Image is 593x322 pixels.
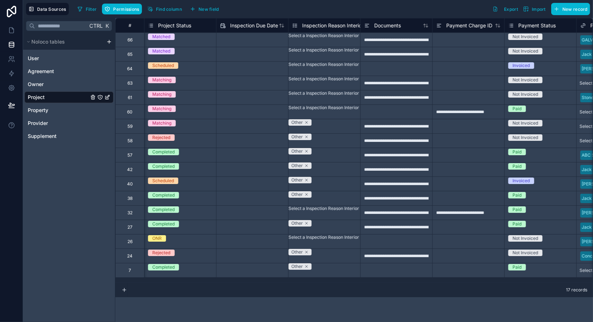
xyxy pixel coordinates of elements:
div: Scheduled [152,178,174,184]
div: Scheduled [152,62,174,69]
button: New record [551,3,590,15]
div: Select a Inspection Reason Interior [289,90,360,96]
div: 63 [128,80,133,86]
div: Matching [152,120,171,126]
div: Completed [152,163,175,170]
span: Import [532,6,546,12]
div: Select a Inspection Reason Interior [289,234,360,240]
div: 24 [127,253,133,259]
div: Not Invoiced [513,120,538,126]
div: Matching [152,106,171,112]
span: New record [562,6,588,12]
button: New field [187,4,222,14]
div: 42 [127,167,133,173]
div: Invoiced [513,62,530,69]
div: 27 [128,224,133,230]
span: New field [199,6,219,12]
div: Select a Inspection Reason Interior [289,206,360,211]
button: Permissions [102,4,142,14]
span: Payment Status [518,22,556,29]
div: Completed [152,149,175,155]
span: Ctrl [89,21,103,30]
span: Filter [86,6,97,12]
div: Not Invoiced [513,250,538,256]
a: New record [548,3,590,15]
div: Paid [513,106,522,112]
div: Other [291,119,303,126]
div: Completed [152,264,175,270]
div: Completed [152,206,175,213]
div: Matching [152,91,171,98]
div: Select a Inspection Reason Interior [289,47,360,53]
span: Documents [374,22,401,29]
div: Paid [513,192,522,198]
div: Select a Inspection Reason Interior [289,76,360,82]
button: Export [490,3,521,15]
span: Inspection Reason Interior [302,22,364,29]
span: Payment Charge ID [446,22,492,29]
div: Select a Inspection Reason Interior [289,33,360,39]
div: Other [291,134,303,140]
button: Data Sources [26,3,69,15]
span: 17 records [566,287,587,293]
div: 60 [127,109,133,115]
span: Find column [156,6,182,12]
div: 64 [127,66,133,72]
div: 61 [128,95,132,100]
div: Select a Inspection Reason Interior [289,105,360,111]
div: Not Invoiced [513,48,538,54]
button: Import [521,3,548,15]
span: K [104,23,110,28]
button: Filter [75,4,99,14]
div: 38 [128,196,133,201]
div: Rejected [152,134,170,141]
div: Completed [152,221,175,227]
div: 26 [128,239,133,245]
div: Other [291,148,303,155]
div: 7 [129,268,131,273]
div: Other [291,220,303,227]
span: Data Sources [37,6,66,12]
div: Invoiced [513,178,530,184]
div: Other [291,249,303,255]
div: 59 [128,124,133,129]
div: Not Invoiced [513,235,538,242]
div: Not Invoiced [513,33,538,40]
div: Matched [152,48,170,54]
div: Not Invoiced [513,134,538,141]
div: Other [291,191,303,198]
div: Paid [513,163,522,170]
div: Paid [513,264,522,270]
span: Export [504,6,518,12]
span: Project Status [158,22,191,29]
div: Matching [152,77,171,83]
div: Other [291,162,303,169]
div: 58 [128,138,133,144]
div: Matched [152,33,170,40]
div: ONR [152,235,162,242]
div: Not Invoiced [513,91,538,98]
div: 32 [128,210,133,216]
div: Paid [513,221,522,227]
span: Inspection Due Date [230,22,278,29]
span: Permissions [113,6,139,12]
div: Not Invoiced [513,77,538,83]
div: 57 [128,152,133,158]
div: Completed [152,192,175,198]
a: Permissions [102,4,144,14]
div: Other [291,177,303,183]
div: Other [291,263,303,270]
div: 66 [128,37,133,43]
div: # [121,23,139,28]
div: 40 [127,181,133,187]
div: Paid [513,206,522,213]
div: Rejected [152,250,170,256]
button: Find column [145,4,184,14]
div: Select a Inspection Reason Interior [289,62,360,67]
div: 65 [128,52,133,57]
div: Paid [513,149,522,155]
